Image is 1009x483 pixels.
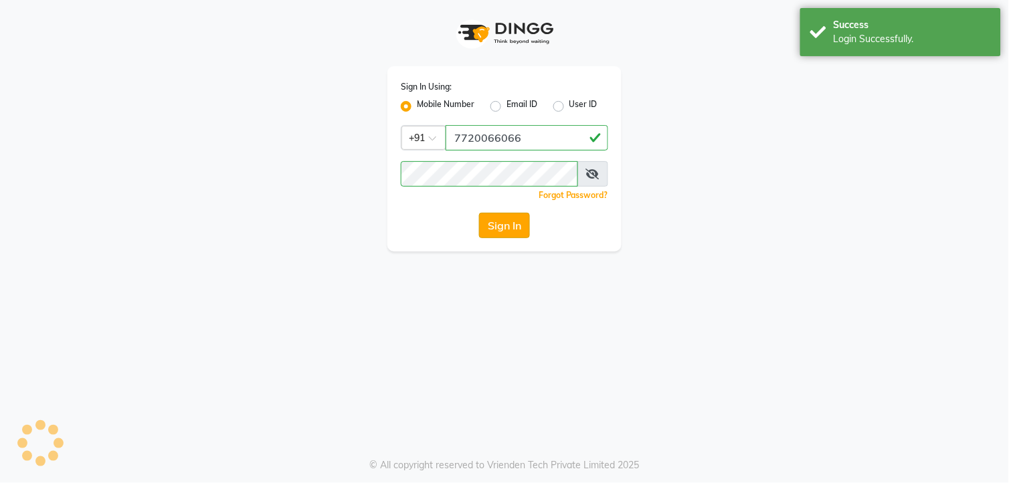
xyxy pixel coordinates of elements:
button: Sign In [479,213,530,238]
div: Login Successfully. [834,32,991,46]
div: Success [834,18,991,32]
input: Username [401,161,578,187]
label: Mobile Number [417,98,474,114]
label: Email ID [507,98,537,114]
label: Sign In Using: [401,81,452,93]
label: User ID [569,98,598,114]
a: Forgot Password? [539,190,608,200]
input: Username [446,125,608,151]
img: logo1.svg [451,13,558,53]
